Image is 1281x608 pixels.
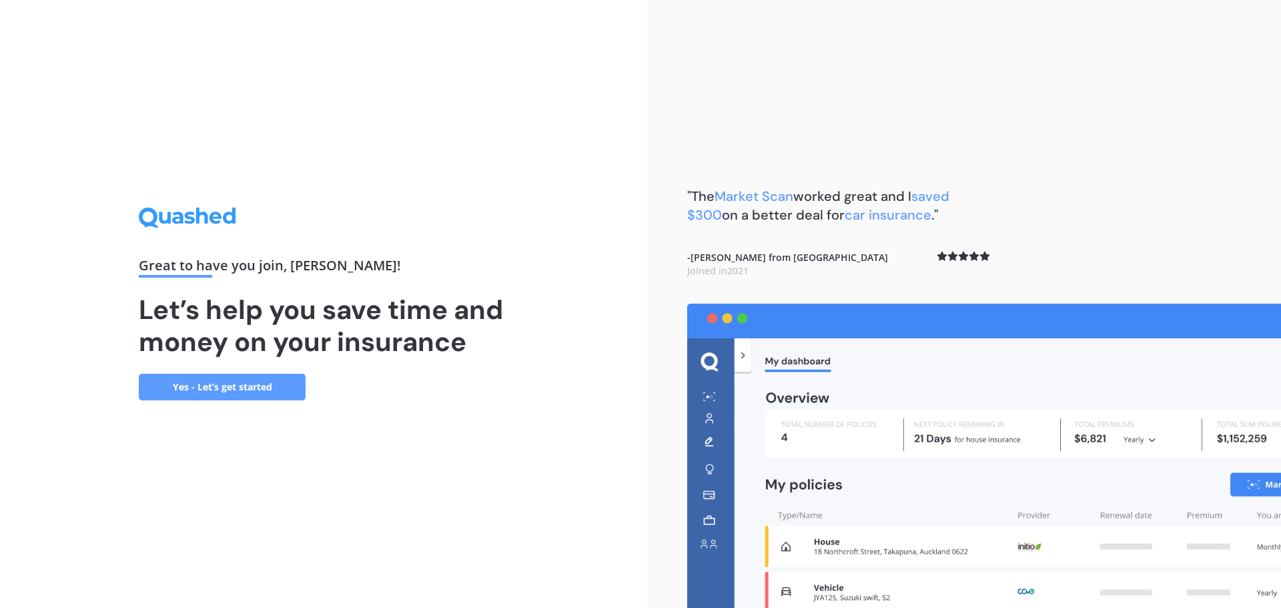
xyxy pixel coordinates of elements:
[139,259,508,278] div: Great to have you join , [PERSON_NAME] !
[687,304,1281,608] img: dashboard.webp
[845,206,931,224] span: car insurance
[139,294,508,358] h1: Let’s help you save time and money on your insurance
[687,188,949,224] b: "The worked great and I on a better deal for ."
[715,188,793,205] span: Market Scan
[687,188,949,224] span: saved $300
[139,374,306,400] a: Yes - Let’s get started
[687,264,749,277] span: Joined in 2021
[687,251,888,277] b: - [PERSON_NAME] from [GEOGRAPHIC_DATA]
